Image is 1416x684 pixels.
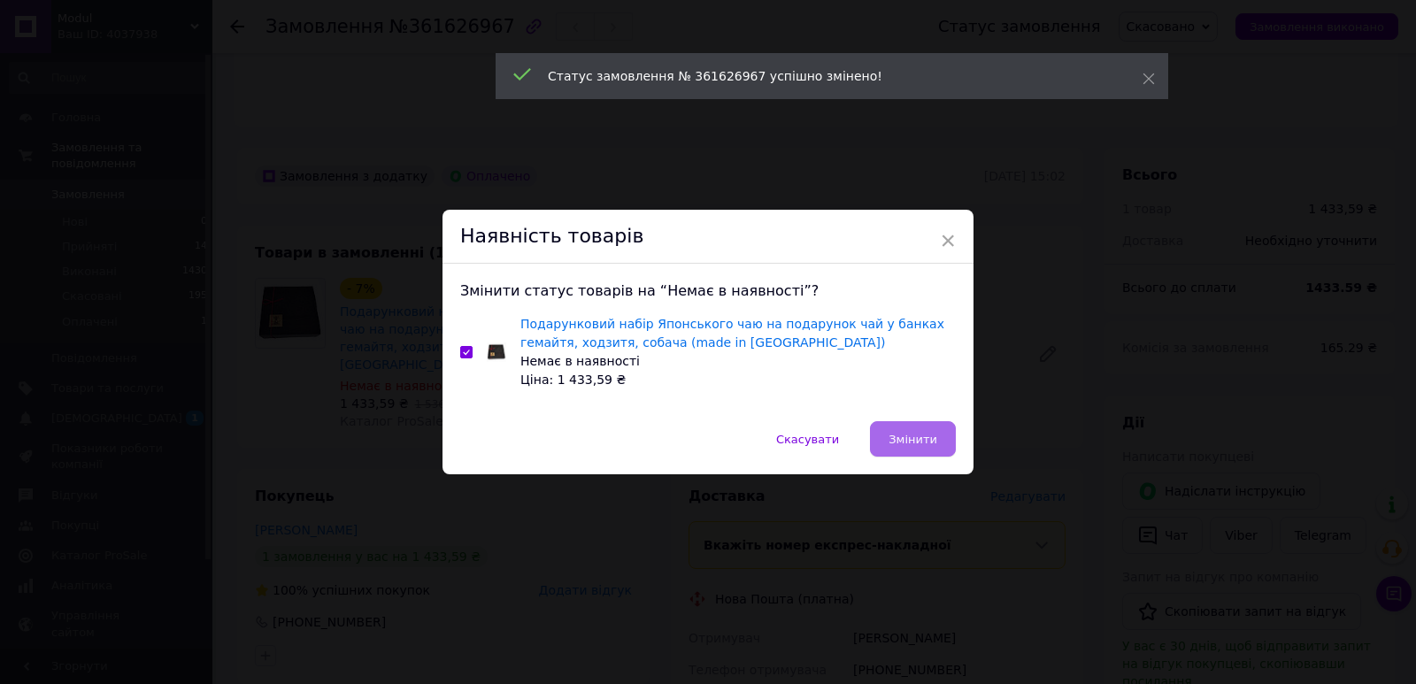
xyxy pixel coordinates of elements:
span: Змінити [889,433,937,446]
button: Змінити [870,421,956,457]
div: Немає в наявності [520,352,956,371]
button: Скасувати [758,421,858,457]
span: Скасувати [776,433,839,446]
div: Наявність товарів [442,210,973,264]
div: Статус замовлення № 361626967 успішно змінено! [548,67,1098,85]
a: Подарунковий набір Японського чаю на подарунок чай у банках гемайтя, ходзитя, собача (made in [GE... [520,317,944,350]
div: Змінити статус товарів на “Немає в наявності”? [460,281,956,301]
div: Ціна: 1 433,59 ₴ [520,371,956,389]
span: × [940,226,956,256]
